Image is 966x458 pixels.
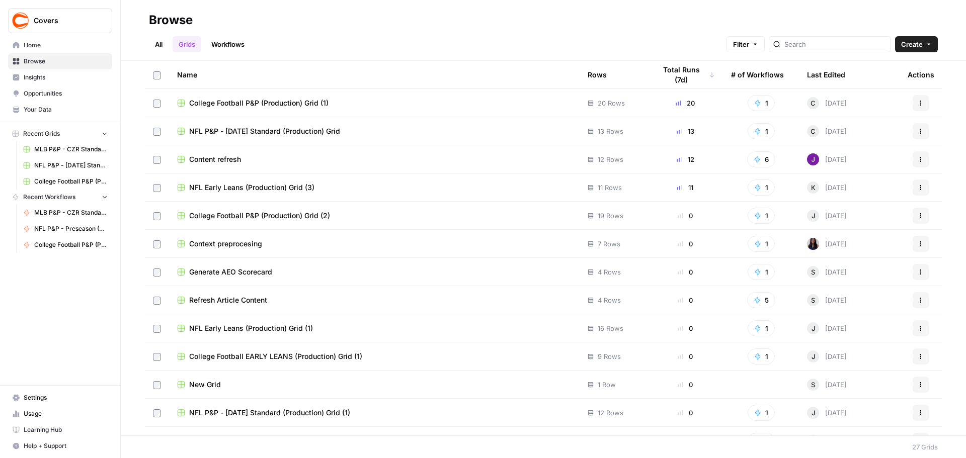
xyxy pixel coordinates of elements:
[19,157,112,173] a: NFL P&P - [DATE] Standard (Production) Grid
[811,295,815,305] span: S
[189,126,340,136] span: NFL P&P - [DATE] Standard (Production) Grid
[807,125,847,137] div: [DATE]
[598,182,622,193] span: 11 Rows
[189,239,262,249] span: Context preprocesing
[177,351,572,361] a: College Football EARLY LEANS (Production) Grid (1)
[807,350,847,362] div: [DATE]
[177,295,572,305] a: Refresh Article Content
[189,211,330,221] span: College Football P&P (Production) Grid (2)
[656,126,715,136] div: 13
[731,61,784,88] div: # of Workflows
[19,237,112,253] a: College Football P&P (Production)
[598,295,621,305] span: 4 Rows
[748,264,775,280] button: 1
[598,211,623,221] span: 19 Rows
[177,98,572,108] a: College Football P&P (Production) Grid (1)
[656,211,715,221] div: 0
[177,61,572,88] div: Name
[24,441,108,450] span: Help + Support
[34,177,108,186] span: College Football P&P (Production) Grid (1)
[598,267,621,277] span: 4 Rows
[807,97,847,109] div: [DATE]
[811,98,816,108] span: C
[598,239,620,249] span: 7 Rows
[656,295,715,305] div: 0
[733,39,749,49] span: Filter
[19,141,112,157] a: MLB P&P - CZR Standard (Production) Grid
[656,98,715,108] div: 20
[807,61,845,88] div: Last Edited
[812,351,815,361] span: J
[8,390,112,406] a: Settings
[24,409,108,418] span: Usage
[748,208,775,224] button: 1
[8,53,112,69] a: Browse
[588,61,607,88] div: Rows
[901,39,923,49] span: Create
[807,238,819,250] img: rox323kbkgutb4wcij4krxobkpon
[24,73,108,82] span: Insights
[189,98,329,108] span: College Football P&P (Production) Grid (1)
[8,438,112,454] button: Help + Support
[177,267,572,277] a: Generate AEO Scorecard
[8,102,112,118] a: Your Data
[177,154,572,164] a: Content refresh
[748,236,775,252] button: 1
[23,193,75,202] span: Recent Workflows
[748,123,775,139] button: 1
[24,41,108,50] span: Home
[748,320,775,336] button: 1
[189,380,221,390] span: New Grid
[812,408,815,418] span: J
[34,16,95,26] span: Covers
[8,422,112,438] a: Learning Hub
[656,351,715,361] div: 0
[24,57,108,66] span: Browse
[189,267,272,277] span: Generate AEO Scorecard
[173,36,201,52] a: Grids
[8,406,112,422] a: Usage
[895,36,938,52] button: Create
[727,36,765,52] button: Filter
[656,323,715,333] div: 0
[748,405,775,421] button: 1
[912,442,938,452] div: 27 Grids
[811,380,815,390] span: S
[34,161,108,170] span: NFL P&P - [DATE] Standard (Production) Grid
[807,153,847,165] div: [DATE]
[189,154,241,164] span: Content refresh
[656,408,715,418] div: 0
[598,351,621,361] span: 9 Rows
[747,151,775,167] button: 6
[19,221,112,237] a: NFL P&P - Preseason (Production)
[747,292,775,308] button: 5
[812,211,815,221] span: J
[598,98,625,108] span: 20 Rows
[12,12,30,30] img: Covers Logo
[598,154,623,164] span: 12 Rows
[908,61,934,88] div: Actions
[34,224,108,233] span: NFL P&P - Preseason (Production)
[189,323,313,333] span: NFL Early Leans (Production) Grid (1)
[807,238,847,250] div: [DATE]
[24,89,108,98] span: Opportunities
[598,408,623,418] span: 12 Rows
[807,153,819,165] img: nj1ssy6o3lyd6ijko0eoja4aphzn
[177,239,572,249] a: Context preprocesing
[598,323,623,333] span: 16 Rows
[177,380,572,390] a: New Grid
[177,323,572,333] a: NFL Early Leans (Production) Grid (1)
[807,379,847,391] div: [DATE]
[656,61,715,88] div: Total Runs (7d)
[34,208,108,217] span: MLB P&P - CZR Standard (Production)
[177,126,572,136] a: NFL P&P - [DATE] Standard (Production) Grid
[149,36,169,52] a: All
[748,433,775,449] button: 1
[811,267,815,277] span: S
[656,380,715,390] div: 0
[656,182,715,193] div: 11
[8,190,112,205] button: Recent Workflows
[807,435,847,447] div: [DATE]
[34,145,108,154] span: MLB P&P - CZR Standard (Production) Grid
[24,105,108,114] span: Your Data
